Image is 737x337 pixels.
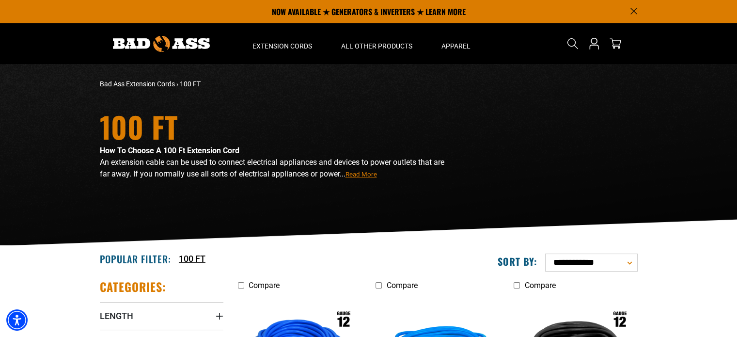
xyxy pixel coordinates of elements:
span: Extension Cords [252,42,312,50]
div: Accessibility Menu [6,309,28,331]
summary: Apparel [427,23,485,64]
span: › [176,80,178,88]
label: Sort by: [498,255,537,268]
summary: Extension Cords [238,23,327,64]
span: Read More [345,171,377,178]
img: Bad Ass Extension Cords [113,36,210,52]
span: Length [100,310,133,321]
nav: breadcrumbs [100,79,454,89]
span: Compare [524,281,555,290]
a: cart [608,38,623,49]
summary: All Other Products [327,23,427,64]
span: Compare [386,281,417,290]
h2: Categories: [100,279,167,294]
summary: Search [565,36,580,51]
strong: How To Choose A 100 Ft Extension Cord [100,146,239,155]
span: Compare [249,281,280,290]
span: All Other Products [341,42,412,50]
p: An extension cable can be used to connect electrical appliances and devices to power outlets that... [100,157,454,180]
a: Open this option [586,23,602,64]
a: Bad Ass Extension Cords [100,80,175,88]
a: 100 FT [179,252,205,265]
summary: Length [100,302,223,329]
h1: 100 FT [100,112,454,141]
span: Apparel [441,42,470,50]
span: 100 FT [180,80,201,88]
h2: Popular Filter: [100,253,171,265]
